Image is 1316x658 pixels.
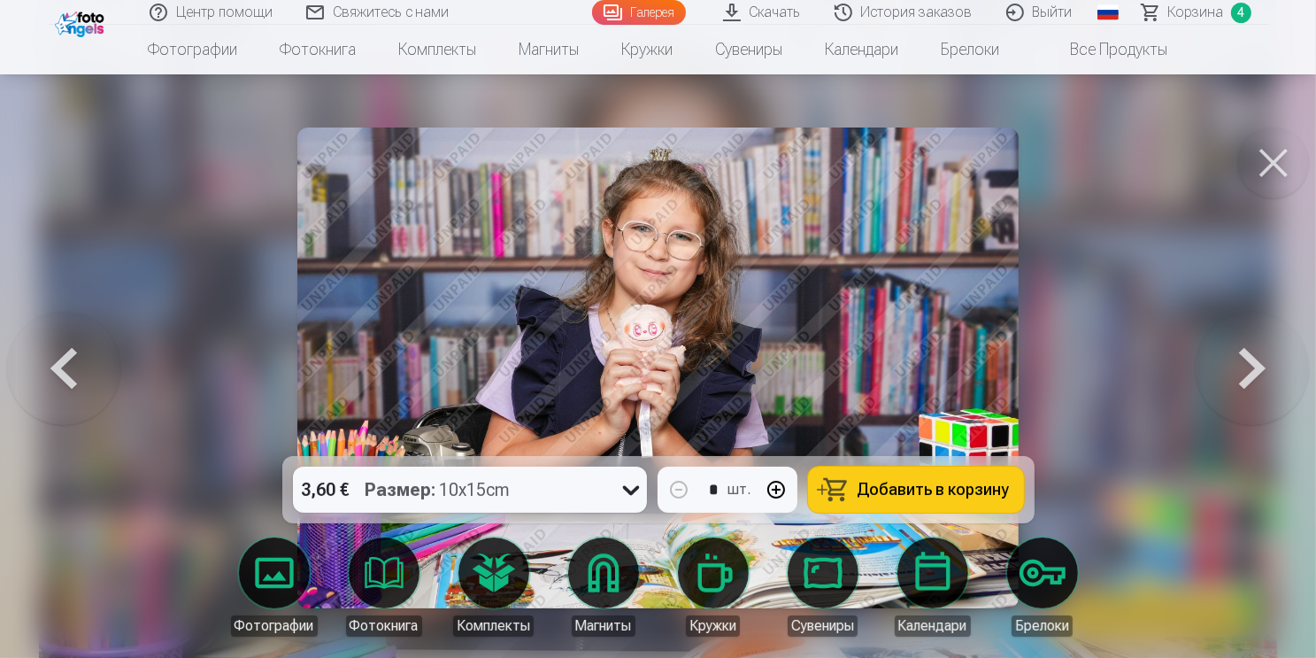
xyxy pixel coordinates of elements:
[293,467,358,513] div: 3,60 €
[808,467,1024,513] button: Добавить в корзину
[695,25,804,74] a: Сувениры
[346,615,422,637] div: Фотокнига
[453,615,534,637] div: Комплекты
[55,7,109,37] img: /fa1
[1021,25,1189,74] a: Все продукты
[366,467,511,513] div: 10x15cm
[378,25,498,74] a: Комплекты
[127,25,259,74] a: Фотографии
[993,538,1092,637] a: Брелоки
[1168,2,1224,23] span: Корзина
[259,25,378,74] a: Фотокнига
[858,482,1010,498] span: Добавить в корзину
[601,25,695,74] a: Кружки
[773,538,873,637] a: Сувениры
[883,538,982,637] a: Календари
[444,538,543,637] a: Комплекты
[225,538,324,637] a: Фотографии
[664,538,763,637] a: Кружки
[335,538,434,637] a: Фотокнига
[895,615,971,637] div: Календари
[920,25,1021,74] a: Брелоки
[554,538,653,637] a: Магниты
[1231,3,1251,23] span: 4
[728,479,751,500] div: шт.
[788,615,858,637] div: Сувениры
[231,615,318,637] div: Фотографии
[1012,615,1073,637] div: Брелоки
[804,25,920,74] a: Календари
[572,615,635,637] div: Магниты
[498,25,601,74] a: Магниты
[366,477,436,502] strong: Размер :
[686,615,740,637] div: Кружки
